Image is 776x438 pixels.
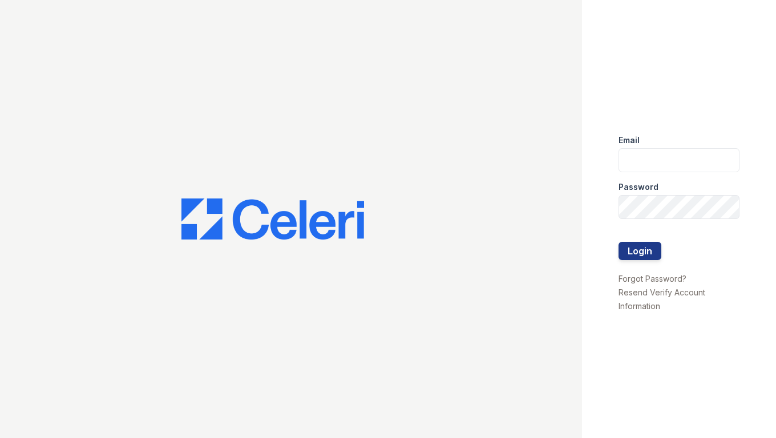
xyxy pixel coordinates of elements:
label: Password [619,181,658,193]
img: CE_Logo_Blue-a8612792a0a2168367f1c8372b55b34899dd931a85d93a1a3d3e32e68fde9ad4.png [181,198,364,240]
a: Forgot Password? [619,274,686,283]
a: Resend Verify Account Information [619,287,705,311]
label: Email [619,135,640,146]
button: Login [619,242,661,260]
